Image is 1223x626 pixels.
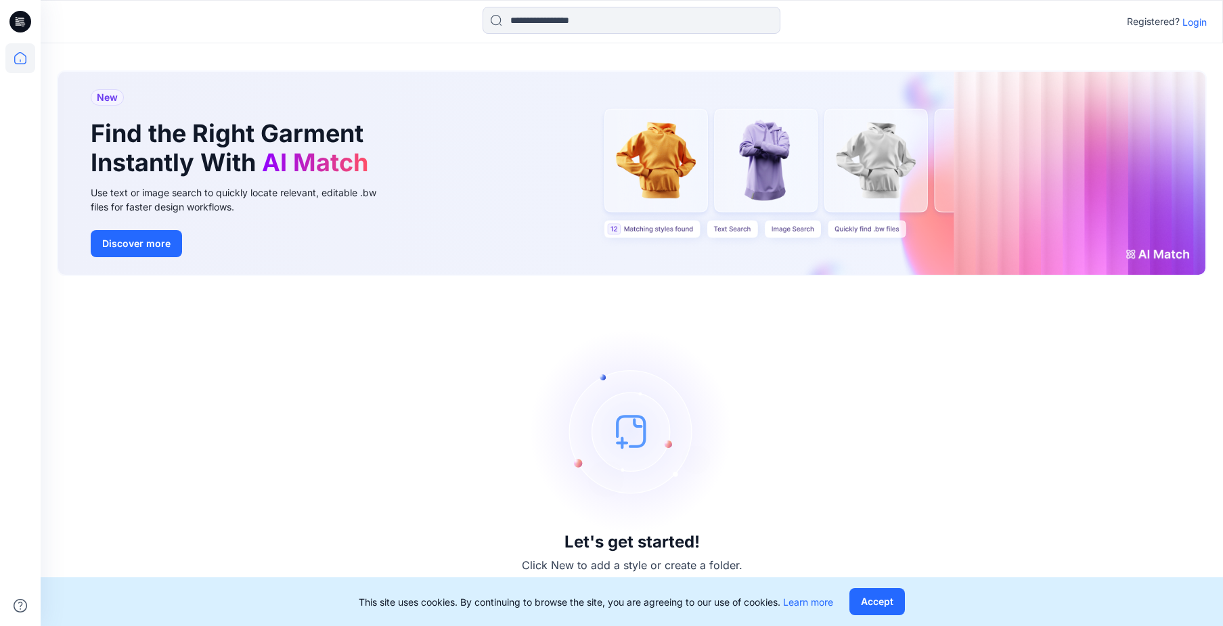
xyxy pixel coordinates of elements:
h3: Let's get started! [564,533,700,552]
span: AI Match [262,148,368,177]
p: Click New to add a style or create a folder. [522,557,742,573]
button: Discover more [91,230,182,257]
img: empty-state-image.svg [531,330,734,533]
p: Login [1182,15,1207,29]
div: Use text or image search to quickly locate relevant, editable .bw files for faster design workflows. [91,185,395,214]
p: This site uses cookies. By continuing to browse the site, you are agreeing to our use of cookies. [359,595,833,609]
button: Accept [849,588,905,615]
a: Learn more [783,596,833,608]
h1: Find the Right Garment Instantly With [91,119,375,177]
p: Registered? [1127,14,1180,30]
span: New [97,89,118,106]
